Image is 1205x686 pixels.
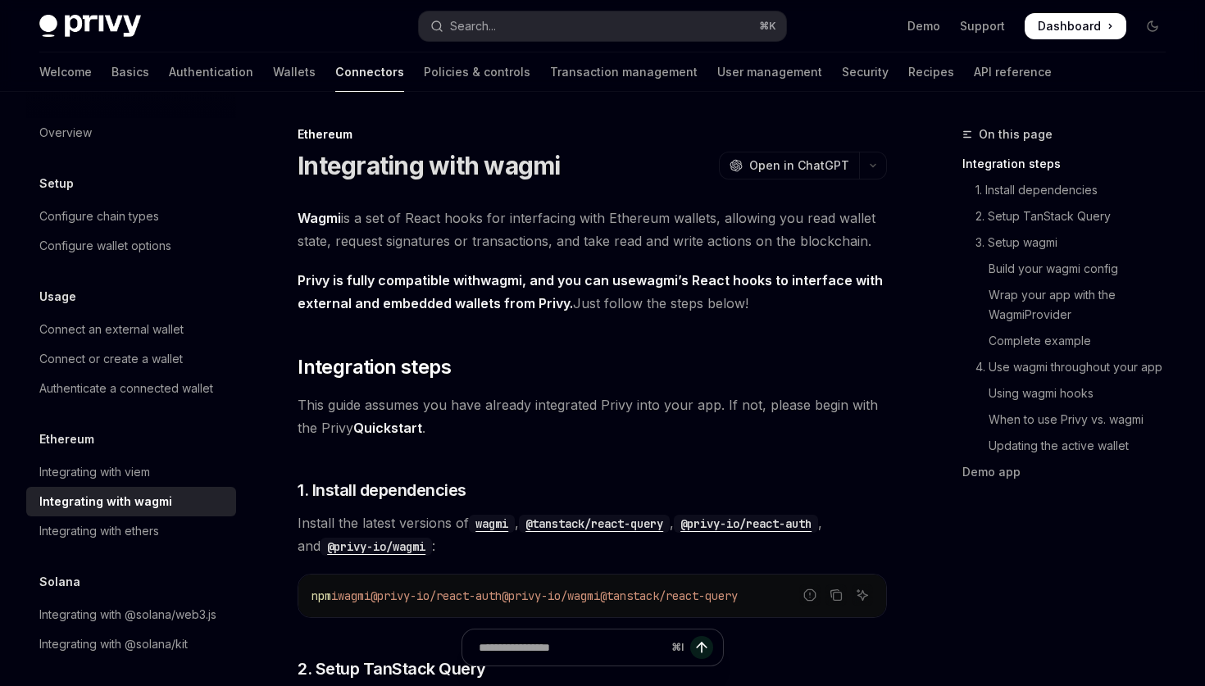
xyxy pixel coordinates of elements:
[39,236,171,256] div: Configure wallet options
[1025,13,1126,39] a: Dashboard
[962,407,1179,433] a: When to use Privy vs. wagmi
[39,207,159,226] div: Configure chain types
[974,52,1052,92] a: API reference
[717,52,822,92] a: User management
[371,588,502,603] span: @privy-io/react-auth
[298,210,341,227] a: Wagmi
[39,429,94,449] h5: Ethereum
[26,457,236,487] a: Integrating with viem
[962,328,1179,354] a: Complete example
[298,207,887,252] span: is a set of React hooks for interfacing with Ethereum wallets, allowing you read wallet state, re...
[962,151,1179,177] a: Integration steps
[1038,18,1101,34] span: Dashboard
[26,487,236,516] a: Integrating with wagmi
[39,174,74,193] h5: Setup
[338,588,371,603] span: wagmi
[519,515,670,531] a: @tanstack/react-query
[331,588,338,603] span: i
[26,629,236,659] a: Integrating with @solana/kit
[502,588,600,603] span: @privy-io/wagmi
[962,177,1179,203] a: 1. Install dependencies
[825,584,847,606] button: Copy the contents from the code block
[674,515,818,533] code: @privy-io/react-auth
[719,152,859,179] button: Open in ChatGPT
[799,584,821,606] button: Report incorrect code
[479,629,665,666] input: Ask a question...
[26,344,236,374] a: Connect or create a wallet
[298,269,887,315] span: Just follow the steps below!
[26,315,236,344] a: Connect an external wallet
[907,18,940,34] a: Demo
[852,584,873,606] button: Ask AI
[962,380,1179,407] a: Using wagmi hooks
[759,20,776,33] span: ⌘ K
[298,272,883,311] strong: Privy is fully compatible with , and you can use ’s React hooks to interface with external and em...
[39,349,183,369] div: Connect or create a wallet
[321,538,432,556] code: @privy-io/wagmi
[335,52,404,92] a: Connectors
[39,521,159,541] div: Integrating with ethers
[480,272,522,289] a: wagmi
[39,492,172,511] div: Integrating with wagmi
[550,52,698,92] a: Transaction management
[39,605,216,625] div: Integrating with @solana/web3.js
[26,600,236,629] a: Integrating with @solana/web3.js
[962,256,1179,282] a: Build your wagmi config
[962,203,1179,229] a: 2. Setup TanStack Query
[298,151,561,180] h1: Integrating with wagmi
[298,479,466,502] span: 1. Install dependencies
[298,354,451,380] span: Integration steps
[26,231,236,261] a: Configure wallet options
[450,16,496,36] div: Search...
[636,272,678,289] a: wagmi
[962,354,1179,380] a: 4. Use wagmi throughout your app
[311,588,331,603] span: npm
[600,588,738,603] span: @tanstack/react-query
[39,123,92,143] div: Overview
[111,52,149,92] a: Basics
[39,287,76,307] h5: Usage
[962,459,1179,485] a: Demo app
[39,320,184,339] div: Connect an external wallet
[26,118,236,148] a: Overview
[469,515,515,533] code: wagmi
[298,511,887,557] span: Install the latest versions of , , , and :
[273,52,316,92] a: Wallets
[419,11,785,41] button: Open search
[979,125,1053,144] span: On this page
[962,229,1179,256] a: 3. Setup wagmi
[39,634,188,654] div: Integrating with @solana/kit
[39,379,213,398] div: Authenticate a connected wallet
[169,52,253,92] a: Authentication
[298,393,887,439] span: This guide assumes you have already integrated Privy into your app. If not, please begin with the...
[962,282,1179,328] a: Wrap your app with the WagmiProvider
[353,420,422,437] a: Quickstart
[749,157,849,174] span: Open in ChatGPT
[842,52,889,92] a: Security
[690,636,713,659] button: Send message
[26,202,236,231] a: Configure chain types
[962,433,1179,459] a: Updating the active wallet
[298,126,887,143] div: Ethereum
[1139,13,1166,39] button: Toggle dark mode
[39,572,80,592] h5: Solana
[960,18,1005,34] a: Support
[39,52,92,92] a: Welcome
[26,516,236,546] a: Integrating with ethers
[469,515,515,531] a: wagmi
[39,462,150,482] div: Integrating with viem
[424,52,530,92] a: Policies & controls
[26,374,236,403] a: Authenticate a connected wallet
[39,15,141,38] img: dark logo
[908,52,954,92] a: Recipes
[519,515,670,533] code: @tanstack/react-query
[321,538,432,554] a: @privy-io/wagmi
[674,515,818,531] a: @privy-io/react-auth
